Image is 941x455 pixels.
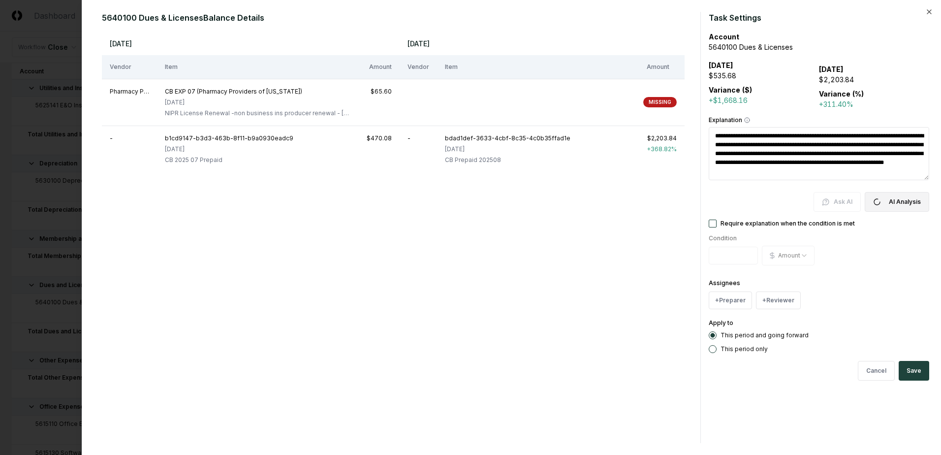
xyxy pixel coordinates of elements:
th: Amount [639,55,685,79]
th: [DATE] [102,32,400,55]
div: +$1,668.16 [709,95,819,105]
div: NIPR License Renewal -non business ins producer renewal - Meghan Burk health insurance license [165,109,351,118]
button: Cancel [858,361,895,381]
div: Pharmacy Providers of Oklahoma [110,87,149,96]
label: Apply to [709,319,733,326]
div: $535.68 [709,70,819,81]
div: CB EXP 07 (Pharmacy Providers of Oklahoma) [165,87,351,96]
div: - [110,134,149,143]
label: This period and going forward [721,332,809,338]
div: [DATE] [165,98,351,107]
button: Save [899,361,929,381]
div: - [408,134,429,143]
div: $65.60 [367,87,392,96]
div: b1cd9147-b3d3-463b-8f11-b9a0930eadc9 [165,134,293,143]
th: Vendor [102,55,157,79]
th: [DATE] [400,32,685,55]
th: Item [437,55,639,79]
div: bdad1def-3633-4cbf-8c35-4c0b35ffad1e [445,134,570,143]
label: Assignees [709,279,740,287]
div: $2,203.84 [819,74,929,85]
div: $470.08 [367,134,392,143]
label: Explanation [709,117,929,123]
div: +311.40% [819,99,929,109]
b: [DATE] [819,65,844,73]
div: $2,203.84 [647,134,677,143]
b: Variance ($) [709,86,752,94]
div: CB 2025 07 Prepaid [165,156,293,164]
div: [DATE] [445,145,570,154]
h2: Task Settings [709,12,929,24]
button: +Preparer [709,292,752,309]
h2: 5640100 Dues & Licenses Balance Details [102,12,692,24]
div: 5640100 Dues & Licenses [709,42,929,52]
div: MISSING [643,97,677,107]
th: Vendor [400,55,437,79]
button: AI Analysis [865,192,929,212]
b: [DATE] [709,61,733,69]
th: Item [157,55,359,79]
div: [DATE] [165,145,293,154]
button: +Reviewer [756,292,801,309]
label: This period only [721,346,768,352]
button: Explanation [744,117,750,123]
b: Account [709,32,739,41]
div: CB Prepaid 202508 [445,156,570,164]
span: + 368.82 % [647,145,677,153]
label: Require explanation when the condition is met [721,221,855,227]
th: Amount [359,55,400,79]
b: Variance (%) [819,90,864,98]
